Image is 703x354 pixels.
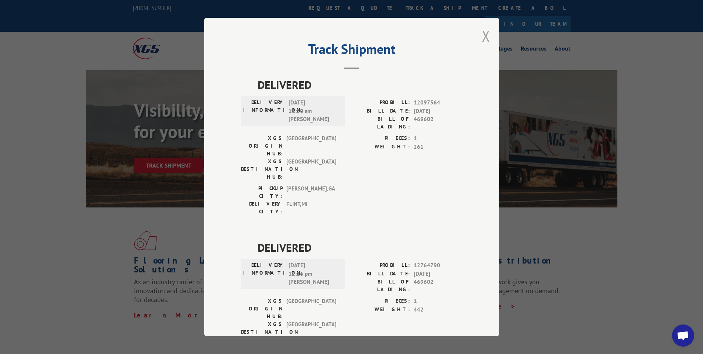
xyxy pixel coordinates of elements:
[352,306,410,314] label: WEIGHT:
[289,261,338,286] span: [DATE] 12:16 pm [PERSON_NAME]
[414,278,462,293] span: 469602
[414,134,462,143] span: 1
[352,278,410,293] label: BILL OF LADING:
[352,297,410,306] label: PIECES:
[414,270,462,278] span: [DATE]
[241,185,283,200] label: PICKUP CITY:
[414,115,462,131] span: 469602
[241,158,283,181] label: XGS DESTINATION HUB:
[352,134,410,143] label: PIECES:
[352,270,410,278] label: BILL DATE:
[289,99,338,124] span: [DATE] 11:30 am [PERSON_NAME]
[414,306,462,314] span: 442
[286,158,336,181] span: [GEOGRAPHIC_DATA]
[241,44,462,58] h2: Track Shipment
[241,134,283,158] label: XGS ORIGIN HUB:
[286,297,336,320] span: [GEOGRAPHIC_DATA]
[352,99,410,107] label: PROBILL:
[241,200,283,216] label: DELIVERY CITY:
[352,107,410,116] label: BILL DATE:
[286,200,336,216] span: FLINT , MI
[286,185,336,200] span: [PERSON_NAME] , GA
[258,76,462,93] span: DELIVERED
[241,297,283,320] label: XGS ORIGIN HUB:
[286,320,336,344] span: [GEOGRAPHIC_DATA]
[243,99,285,124] label: DELIVERY INFORMATION:
[414,99,462,107] span: 12097564
[414,261,462,270] span: 12764790
[241,320,283,344] label: XGS DESTINATION HUB:
[352,143,410,151] label: WEIGHT:
[414,107,462,116] span: [DATE]
[286,134,336,158] span: [GEOGRAPHIC_DATA]
[482,26,490,46] button: Close modal
[352,261,410,270] label: PROBILL:
[258,239,462,256] span: DELIVERED
[672,324,694,347] div: Open chat
[243,261,285,286] label: DELIVERY INFORMATION:
[414,143,462,151] span: 261
[352,115,410,131] label: BILL OF LADING:
[414,297,462,306] span: 1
